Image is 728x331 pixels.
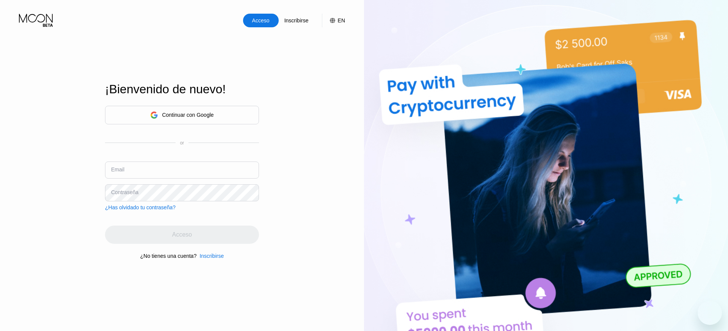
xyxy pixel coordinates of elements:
div: Email [111,166,124,173]
div: ¿Has olvidado tu contraseña? [105,204,176,210]
div: Inscribirse [279,14,314,27]
div: ¿No tienes una cuenta? [140,253,197,259]
div: Contraseña [111,189,138,195]
iframe: Botón para iniciar la ventana de mensajería [698,301,722,325]
div: Inscribirse [196,253,224,259]
div: or [180,140,184,146]
div: EN [322,14,345,27]
div: EN [338,17,345,24]
div: Inscribirse [284,17,309,24]
div: ¡Bienvenido de nuevo! [105,82,259,96]
div: Acceso [243,14,279,27]
div: Continuar con Google [162,112,213,118]
div: Inscribirse [199,253,224,259]
div: Continuar con Google [105,106,259,124]
div: Acceso [251,17,270,24]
